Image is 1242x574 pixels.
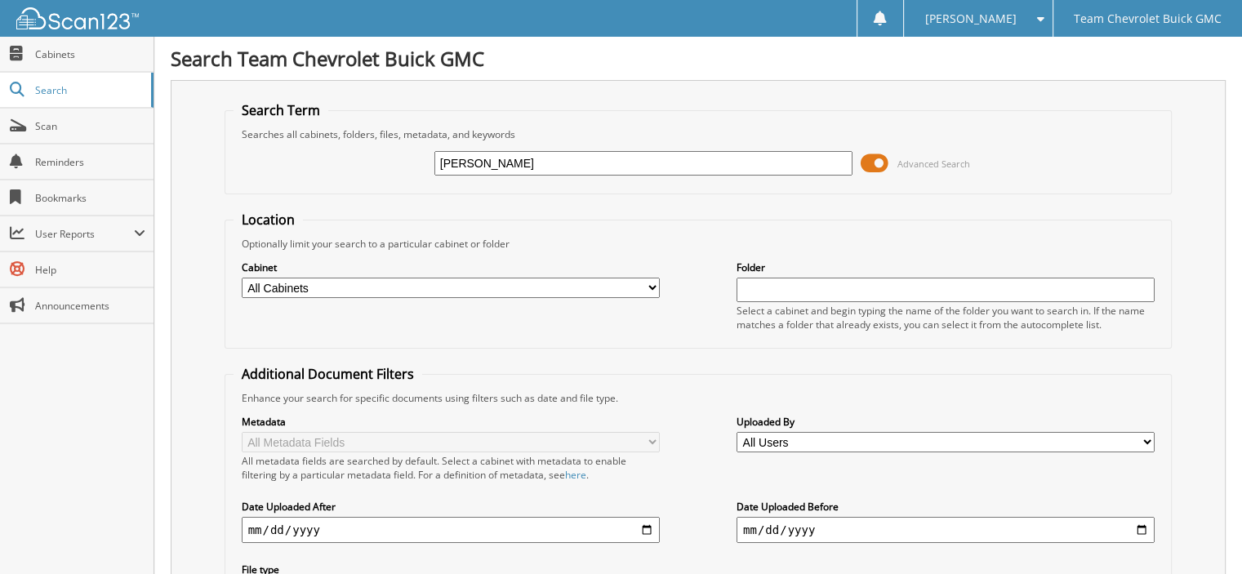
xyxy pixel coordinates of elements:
[234,127,1164,141] div: Searches all cabinets, folders, files, metadata, and keywords
[35,155,145,169] span: Reminders
[234,101,328,119] legend: Search Term
[242,517,660,543] input: start
[737,260,1155,274] label: Folder
[171,45,1226,72] h1: Search Team Chevrolet Buick GMC
[242,260,660,274] label: Cabinet
[35,227,134,241] span: User Reports
[897,158,970,170] span: Advanced Search
[242,415,660,429] label: Metadata
[234,237,1164,251] div: Optionally limit your search to a particular cabinet or folder
[1160,496,1242,574] iframe: Chat Widget
[35,47,145,61] span: Cabinets
[1074,14,1222,24] span: Team Chevrolet Buick GMC
[565,468,586,482] a: here
[234,391,1164,405] div: Enhance your search for specific documents using filters such as date and file type.
[737,517,1155,543] input: end
[737,304,1155,331] div: Select a cabinet and begin typing the name of the folder you want to search in. If the name match...
[737,500,1155,514] label: Date Uploaded Before
[737,415,1155,429] label: Uploaded By
[35,119,145,133] span: Scan
[35,83,143,97] span: Search
[924,14,1016,24] span: [PERSON_NAME]
[35,263,145,277] span: Help
[242,500,660,514] label: Date Uploaded After
[234,365,422,383] legend: Additional Document Filters
[35,299,145,313] span: Announcements
[16,7,139,29] img: scan123-logo-white.svg
[242,454,660,482] div: All metadata fields are searched by default. Select a cabinet with metadata to enable filtering b...
[35,191,145,205] span: Bookmarks
[234,211,303,229] legend: Location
